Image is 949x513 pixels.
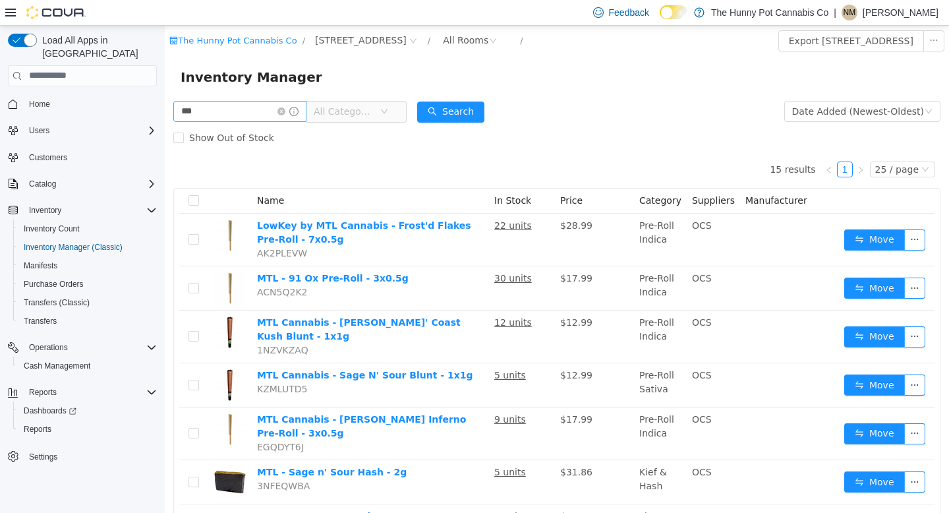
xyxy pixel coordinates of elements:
span: Inventory Count [18,221,157,237]
button: Reports [3,383,162,402]
button: icon: ellipsis [759,5,780,26]
span: Catalog [24,176,157,192]
i: icon: close-circle [324,11,332,19]
span: Feedback [609,6,649,19]
img: Cova [26,6,86,19]
span: Suppliers [527,169,570,180]
input: Dark Mode [660,5,687,19]
a: Purchase Orders [18,276,89,292]
a: MTL - East Coast Dank'z - 7g [92,485,240,496]
span: Name [92,169,119,180]
button: icon: ellipsis [739,204,761,225]
td: Pre-Roll Indica [469,285,522,338]
span: $12.99 [395,291,428,302]
button: icon: ellipsis [739,349,761,370]
span: / [355,10,358,20]
button: Operations [24,340,73,355]
span: Show Out of Stock [19,107,115,117]
i: icon: left [660,140,668,148]
img: MTL - 91 Ox Pre-Roll - 3x0.5g hero shot [49,246,82,279]
span: ACN5Q2K2 [92,261,143,272]
a: Inventory Count [18,221,85,237]
button: Users [24,123,55,138]
span: Users [29,125,49,136]
span: $58.32 [395,485,428,496]
span: Home [24,96,157,112]
img: MTL Cannabis - Wes' Coast Kush Blunt - 1x1g hero shot [49,290,82,323]
span: Inventory Manager [16,41,165,62]
span: Category [474,169,517,180]
img: LowKey by MTL Cannabis - Frost'd Flakes Pre-Roll - 7x0.5g hero shot [49,193,82,226]
span: Inventory Manager (Classic) [24,242,123,253]
span: OCS [527,291,547,302]
u: 30 units [330,247,367,258]
button: Users [3,121,162,140]
span: EGQDYT6J [92,416,139,427]
button: Inventory [24,202,67,218]
li: Next Page [688,136,704,152]
i: icon: info-circle [125,81,134,90]
span: Load All Apps in [GEOGRAPHIC_DATA] [37,34,157,60]
li: Previous Page [656,136,672,152]
a: Dashboards [13,402,162,420]
span: Reports [24,424,51,435]
p: | [834,5,836,20]
a: Cash Management [18,358,96,374]
a: MTL - 91 Ox Pre-Roll - 3x0.5g [92,247,244,258]
span: Customers [29,152,67,163]
span: Dashboards [18,403,157,419]
p: The Hunny Pot Cannabis Co [711,5,828,20]
span: Purchase Orders [24,279,84,289]
button: Customers [3,148,162,167]
a: MTL Cannabis - [PERSON_NAME] Inferno Pre-Roll - 3x0.5g [92,388,301,413]
span: Transfers [18,313,157,329]
button: Operations [3,338,162,357]
i: icon: shop [5,11,13,19]
button: icon: swapMove [679,204,740,225]
a: Reports [18,421,57,437]
div: 25 / page [710,136,754,151]
a: 1 [673,136,687,151]
a: Transfers [18,313,62,329]
span: Catalog [29,179,56,189]
i: icon: right [692,140,700,148]
button: icon: ellipsis [739,446,761,467]
span: Manifests [24,260,57,271]
td: Kief & Hash [469,435,522,479]
a: MTL Cannabis - [PERSON_NAME]' Coast Kush Blunt - 1x1g [92,291,296,316]
li: 15 results [605,136,650,152]
span: Inventory [24,202,157,218]
span: / [263,10,266,20]
span: Reports [24,384,157,400]
button: Transfers [13,312,162,330]
button: Catalog [24,176,61,192]
span: Operations [29,342,68,353]
img: MTL Cannabis - Dante'z Inferno Pre-Roll - 3x0.5g hero shot [49,387,82,420]
span: NM [844,5,856,20]
span: $31.86 [395,441,428,452]
span: Inventory [29,205,61,216]
button: Cash Management [13,357,162,375]
span: Transfers [24,316,57,326]
span: Home [29,99,50,109]
button: Inventory [3,201,162,220]
a: icon: shopThe Hunny Pot Cannabis Co [5,10,132,20]
a: MTL Cannabis - Sage N' Sour Blunt - 1x1g [92,344,308,355]
button: Transfers (Classic) [13,293,162,312]
div: Nakisha Mckinley [842,5,857,20]
span: Transfers (Classic) [24,297,90,308]
span: Customers [24,149,157,166]
button: icon: swapMove [679,301,740,322]
i: icon: close-circle [113,82,121,90]
button: icon: ellipsis [739,398,761,419]
div: Date Added (Newest-Oldest) [627,76,759,96]
span: Cash Management [18,358,157,374]
td: Pre-Roll Indica [469,188,522,241]
button: icon: swapMove [679,252,740,273]
span: Cash Management [24,361,90,371]
nav: Complex example [8,89,157,500]
span: $17.99 [395,388,428,399]
span: 3NFEQWBA [92,455,145,466]
button: icon: ellipsis [739,301,761,322]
